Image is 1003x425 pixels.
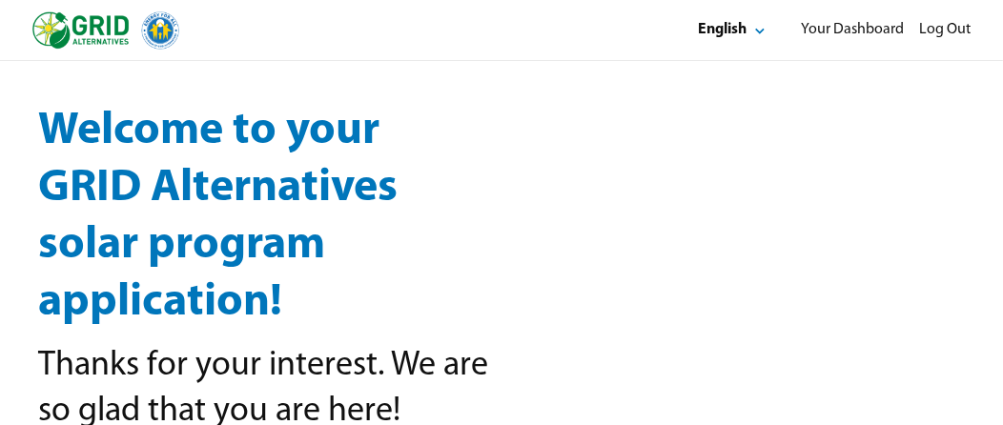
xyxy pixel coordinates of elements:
button: Select [682,8,786,52]
img: logo [32,11,179,50]
div: Your Dashboard [801,20,904,40]
div: Welcome to your GRID Alternatives solar program application! [38,103,488,332]
img: Grid Alternatives - Energy For All [564,103,965,408]
div: Log Out [919,20,971,40]
div: English [698,20,747,40]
